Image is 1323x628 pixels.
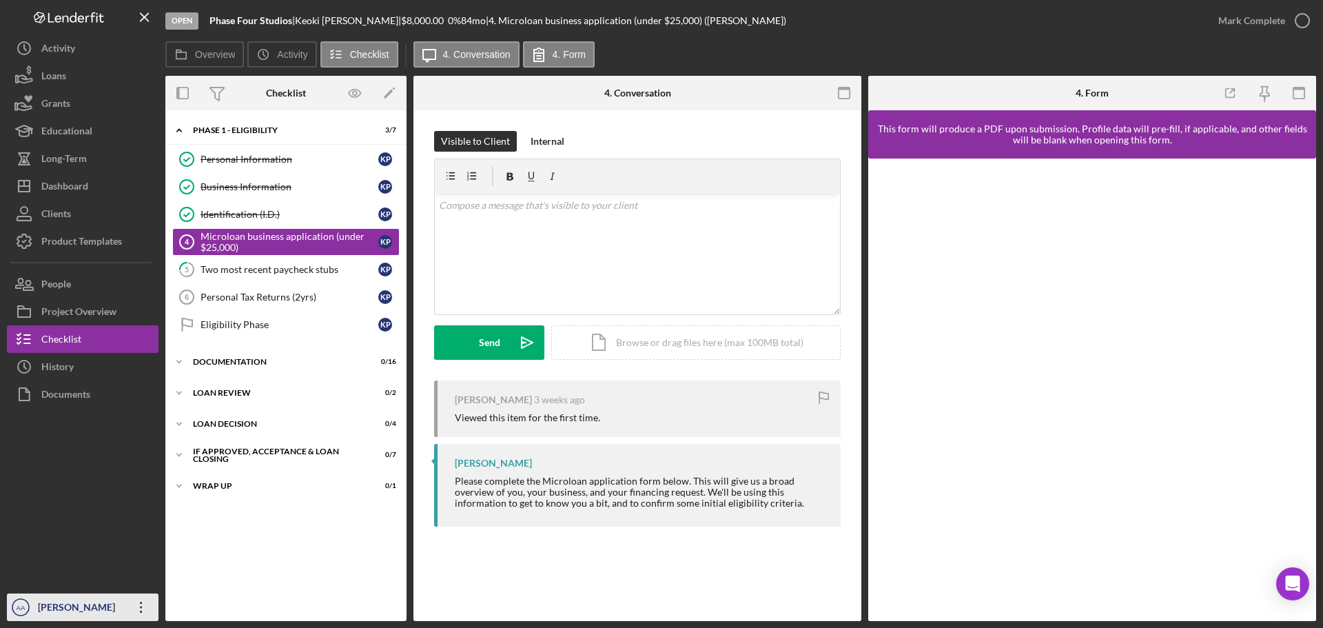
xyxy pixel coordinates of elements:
button: Visible to Client [434,131,517,152]
div: K P [378,180,392,194]
div: Checklist [266,88,306,99]
div: [PERSON_NAME] [455,458,532,469]
div: Send [479,325,500,360]
div: 3 / 7 [371,126,396,134]
label: Activity [277,49,307,60]
div: 0 / 1 [371,482,396,490]
div: K P [378,207,392,221]
label: Checklist [350,49,389,60]
tspan: 4 [185,238,189,246]
div: Mark Complete [1218,7,1285,34]
a: 6Personal Tax Returns (2yrs)KP [172,283,400,311]
div: Personal Tax Returns (2yrs) [201,292,378,303]
div: Eligibility Phase [201,319,378,330]
div: Wrap up [193,482,362,490]
button: Internal [524,131,571,152]
div: 4. Conversation [604,88,671,99]
time: 2025-08-06 07:53 [534,394,585,405]
div: This form will produce a PDF upon submission. Profile data will pre-fill, if applicable, and othe... [875,123,1309,145]
button: Checklist [320,41,398,68]
div: Loan Review [193,389,362,397]
div: [PERSON_NAME] [34,594,124,625]
a: 5Two most recent paycheck stubsKP [172,256,400,283]
a: Personal InformationKP [172,145,400,173]
button: Mark Complete [1204,7,1316,34]
div: $8,000.00 [401,15,448,26]
div: Microloan business application (under $25,000) [201,231,378,253]
div: K P [378,290,392,304]
div: Internal [531,131,564,152]
button: Overview [165,41,244,68]
div: Two most recent paycheck stubs [201,264,378,275]
div: Open [165,12,198,30]
label: Overview [195,49,235,60]
div: Personal Information [201,154,378,165]
div: 0 / 2 [371,389,396,397]
div: K P [378,263,392,276]
div: K P [378,235,392,249]
div: K P [378,318,392,332]
button: Activity [247,41,316,68]
text: AA [17,604,25,611]
button: Send [434,325,544,360]
div: 0 / 16 [371,358,396,366]
label: 4. Conversation [443,49,511,60]
div: 0 / 4 [371,420,396,428]
a: Identification (I.D.)KP [172,201,400,228]
div: Documentation [193,358,362,366]
div: Phase 1 - Eligibility [193,126,362,134]
div: [PERSON_NAME] [455,394,532,405]
a: Eligibility PhaseKP [172,311,400,338]
button: AA[PERSON_NAME] [7,594,158,621]
div: Viewed this item for the first time. [455,412,600,423]
div: Identification (I.D.) [201,209,378,220]
div: | 4. Microloan business application (under $25,000) ([PERSON_NAME]) [486,15,786,26]
div: | [209,15,295,26]
a: 4Microloan business application (under $25,000)KP [172,228,400,256]
button: 4. Form [523,41,595,68]
div: Keoki [PERSON_NAME] | [295,15,401,26]
div: 4. Form [1076,88,1109,99]
label: 4. Form [553,49,586,60]
div: If approved, acceptance & loan closing [193,447,362,463]
div: Visible to Client [441,131,510,152]
b: Phase Four Studios [209,14,292,26]
div: K P [378,152,392,166]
